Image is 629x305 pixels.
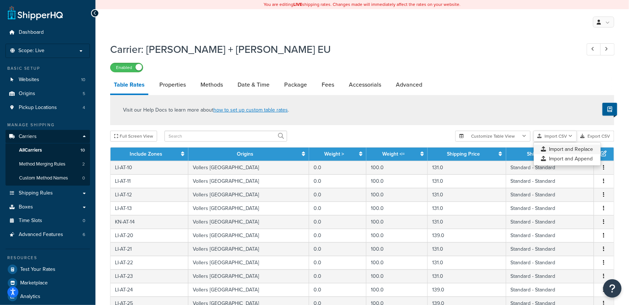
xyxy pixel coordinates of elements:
[366,256,428,269] td: 100.0
[534,154,601,164] a: Import and Append
[6,263,90,276] li: Test Your Rates
[428,174,506,188] td: 131.0
[506,269,594,283] td: Standard - Standard
[234,76,273,94] a: Date & Time
[188,283,309,297] td: Vollers [GEOGRAPHIC_DATA]
[506,283,594,297] td: Standard - Standard
[111,201,188,215] td: LI-AT-13
[18,48,44,54] span: Scope: Live
[428,256,506,269] td: 131.0
[506,174,594,188] td: Standard - Standard
[506,229,594,242] td: Standard - Standard
[506,201,594,215] td: Standard - Standard
[6,228,90,242] a: Advanced Features6
[527,150,566,158] a: Shipping Method
[197,76,227,94] a: Methods
[83,91,85,97] span: 5
[19,190,53,196] span: Shipping Rules
[534,131,577,142] button: Import CSV
[80,147,85,153] span: 10
[600,43,615,55] a: Next Record
[188,242,309,256] td: Vollers [GEOGRAPHIC_DATA]
[506,256,594,269] td: Standard - Standard
[82,175,85,181] span: 0
[428,215,506,229] td: 131.0
[309,269,366,283] td: 0.0
[19,204,33,210] span: Boxes
[345,76,385,94] a: Accessorials
[309,229,366,242] td: 0.0
[123,106,289,114] p: Visit our Help Docs to learn more about .
[309,161,366,174] td: 0.0
[82,161,85,167] span: 2
[366,229,428,242] td: 100.0
[6,200,90,214] li: Boxes
[366,174,428,188] td: 100.0
[19,91,35,97] span: Origins
[6,290,90,303] a: Analytics
[83,232,85,238] span: 6
[188,174,309,188] td: Vollers [GEOGRAPHIC_DATA]
[6,130,90,144] a: Carriers
[506,188,594,201] td: Standard - Standard
[6,214,90,228] a: Time Slots0
[366,283,428,297] td: 100.0
[237,150,254,158] a: Origins
[281,76,311,94] a: Package
[188,229,309,242] td: Vollers [GEOGRAPHIC_DATA]
[6,144,90,157] a: AllCarriers10
[83,218,85,224] span: 0
[19,232,63,238] span: Advanced Features
[506,242,594,256] td: Standard - Standard
[447,150,480,158] a: Shipping Price
[603,279,622,298] button: Open Resource Center
[111,256,188,269] td: LI-AT-22
[6,171,90,185] li: Custom Method Names
[81,77,85,83] span: 10
[111,283,188,297] td: LI-AT-24
[6,255,90,261] div: Resources
[428,242,506,256] td: 131.0
[6,276,90,290] li: Marketplace
[20,294,40,300] span: Analytics
[6,228,90,242] li: Advanced Features
[309,242,366,256] td: 0.0
[428,201,506,215] td: 131.0
[110,76,148,95] a: Table Rates
[6,186,90,200] li: Shipping Rules
[6,26,90,39] a: Dashboard
[455,131,531,142] button: Customize Table View
[111,215,188,229] td: KN-AT-14
[213,106,288,114] a: how to set up custom table rates
[309,174,366,188] td: 0.0
[6,101,90,115] a: Pickup Locations4
[366,201,428,215] td: 100.0
[366,242,428,256] td: 100.0
[428,269,506,283] td: 131.0
[366,188,428,201] td: 100.0
[6,157,90,171] a: Method Merging Rules2
[188,201,309,215] td: Vollers [GEOGRAPHIC_DATA]
[309,215,366,229] td: 0.0
[111,229,188,242] td: LI-AT-20
[366,161,428,174] td: 100.0
[19,105,57,111] span: Pickup Locations
[366,269,428,283] td: 100.0
[428,161,506,174] td: 131.0
[6,157,90,171] li: Method Merging Rules
[541,145,593,153] span: Import and Replace
[6,65,90,72] div: Basic Setup
[587,43,601,55] a: Previous Record
[383,150,405,158] a: Weight <=
[19,175,68,181] span: Custom Method Names
[428,229,506,242] td: 139.0
[111,269,188,283] td: LI-AT-23
[6,87,90,101] li: Origins
[188,256,309,269] td: Vollers [GEOGRAPHIC_DATA]
[111,63,143,72] label: Enabled
[309,188,366,201] td: 0.0
[506,215,594,229] td: Standard - Standard
[165,131,287,142] input: Search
